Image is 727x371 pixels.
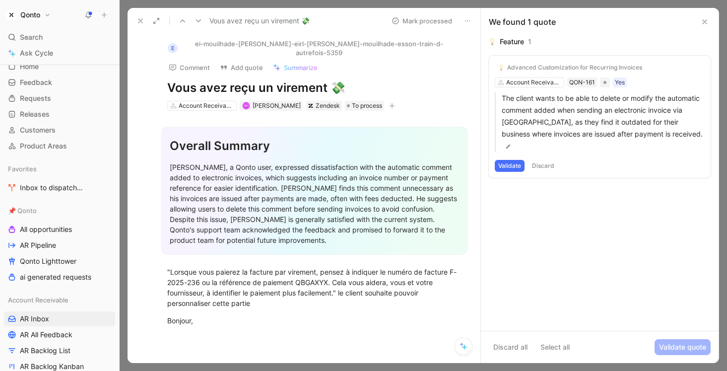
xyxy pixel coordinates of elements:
[20,77,52,87] span: Feedback
[168,43,178,53] div: e
[529,160,558,172] button: Discard
[507,64,642,72] div: Advanced Customization for Recurring Invoices
[498,65,504,71] img: 💡
[4,222,115,237] a: All opportunities
[20,47,53,59] span: Ask Cycle
[489,339,532,355] button: Discard all
[167,80,462,96] h1: Vous avez reçu un virement 💸
[4,46,115,61] a: Ask Cycle
[179,101,234,111] div: Account Receivable
[20,10,40,19] h1: Qonto
[163,37,462,60] button: eei-mouilhade-[PERSON_NAME]-eirl-[PERSON_NAME]-mouilhade-esson-train-d-autrefois-5359
[209,15,310,27] span: Vous avez reçu un virement 💸
[655,339,711,355] button: Validate quote
[495,62,646,74] button: 💡Advanced Customization for Recurring Invoices
[6,10,16,20] img: Qonto
[20,62,39,72] span: Home
[500,36,524,48] div: Feature
[20,109,50,119] span: Releases
[20,314,49,324] span: AR Inbox
[4,238,115,253] a: AR Pipeline
[170,162,459,245] div: [PERSON_NAME], a Qonto user, expressed dissatisfaction with the automatic comment added to electr...
[4,30,115,45] div: Search
[4,8,53,22] button: QontoQonto
[20,272,91,282] span: ai generated requests
[167,267,462,308] div: "Lorsque vous paierez la facture par virement, pensez à indiquer le numéro de facture F-2025-236 ...
[4,203,115,285] div: 📌 QontoAll opportunitiesAR PipelineQonto Lighttowerai generated requests
[4,75,115,90] a: Feedback
[167,361,462,371] div: je n'arrive pas à vous poser une question via le chat hors ligne
[20,240,56,250] span: AR Pipeline
[20,183,92,193] span: Inbox to dispatch
[387,14,457,28] button: Mark processed
[268,61,322,74] button: Summarize
[345,101,384,111] div: To process
[215,61,267,74] button: Add quote
[4,203,115,218] div: 📌 Qonto
[4,123,115,138] a: Customers
[502,92,705,152] p: The client wants to be able to delete or modify the automatic comment added when sending an elect...
[4,254,115,269] a: Qonto Lighttower
[505,143,512,150] img: pen.svg
[316,101,340,111] div: Zendesk
[4,59,115,74] a: Home
[495,160,525,172] button: Validate
[253,102,301,109] span: [PERSON_NAME]
[20,346,70,356] span: AR Backlog List
[8,295,68,305] span: Account Receivable
[489,16,556,28] div: We found 1 quote
[4,139,115,153] a: Product Areas
[20,330,72,340] span: AR All Feedback
[20,93,51,103] span: Requests
[8,206,37,216] span: 📌 Qonto
[4,91,115,106] a: Requests
[170,137,459,155] div: Overall Summary
[243,103,249,108] div: M
[4,311,115,326] a: AR Inbox
[20,31,43,43] span: Search
[4,327,115,342] a: AR All Feedback
[8,164,37,174] span: Favorites
[20,141,67,151] span: Product Areas
[284,63,318,72] span: Summarize
[536,339,574,355] button: Select all
[20,256,76,266] span: Qonto Lighttower
[20,125,56,135] span: Customers
[352,101,382,111] span: To process
[20,224,72,234] span: All opportunities
[528,36,531,48] div: 1
[4,107,115,122] a: Releases
[164,61,214,74] button: Comment
[4,270,115,285] a: ai generated requests
[167,315,462,326] div: Bonjour,
[4,161,115,176] div: Favorites
[4,293,115,307] div: Account Receivable
[4,180,115,195] a: Inbox to dispatch🛠️ Tools
[4,343,115,358] a: AR Backlog List
[489,38,496,45] img: 💡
